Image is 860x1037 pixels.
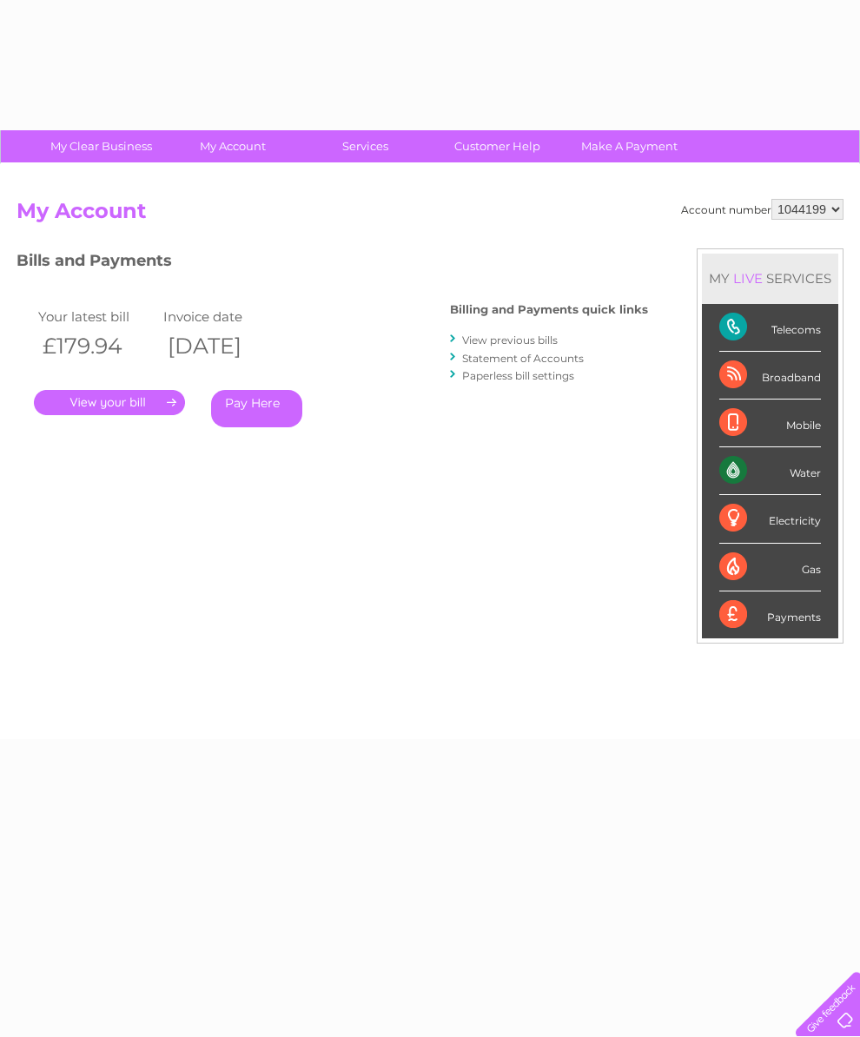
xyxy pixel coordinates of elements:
a: Pay Here [211,390,302,427]
div: Water [719,447,821,495]
div: Broadband [719,352,821,400]
th: £179.94 [34,328,159,364]
div: Telecoms [719,304,821,352]
h3: Bills and Payments [17,248,648,279]
a: Make A Payment [558,130,701,162]
div: Gas [719,544,821,591]
div: Electricity [719,495,821,543]
th: [DATE] [159,328,284,364]
div: Account number [681,199,843,220]
div: Payments [719,591,821,638]
a: . [34,390,185,415]
td: Your latest bill [34,305,159,328]
div: MY SERVICES [702,254,838,303]
td: Invoice date [159,305,284,328]
a: My Account [162,130,305,162]
a: Statement of Accounts [462,352,584,365]
div: LIVE [730,270,766,287]
a: Services [294,130,437,162]
a: My Clear Business [30,130,173,162]
a: Paperless bill settings [462,369,574,382]
h2: My Account [17,199,843,232]
div: Mobile [719,400,821,447]
h4: Billing and Payments quick links [450,303,648,316]
a: View previous bills [462,334,558,347]
a: Customer Help [426,130,569,162]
